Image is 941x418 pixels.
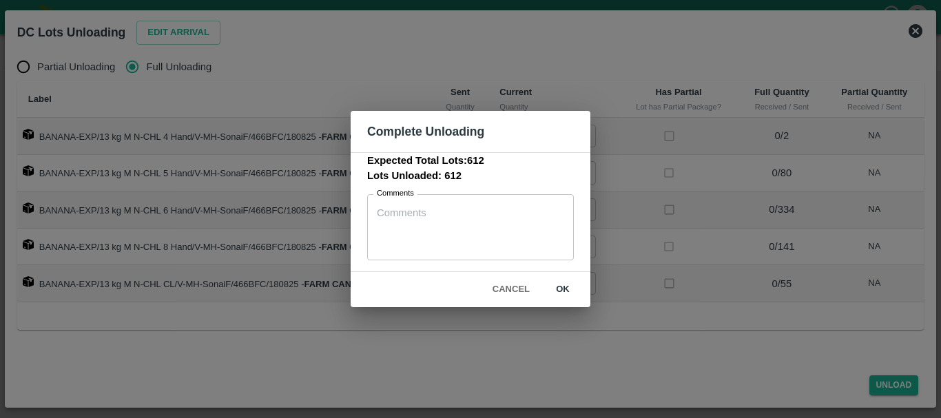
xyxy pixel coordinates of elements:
[367,155,484,166] b: Expected Total Lots: 612
[377,188,414,199] label: Comments
[487,278,535,302] button: Cancel
[541,278,585,302] button: ok
[367,170,462,181] b: Lots Unloaded: 612
[367,125,484,138] b: Complete Unloading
